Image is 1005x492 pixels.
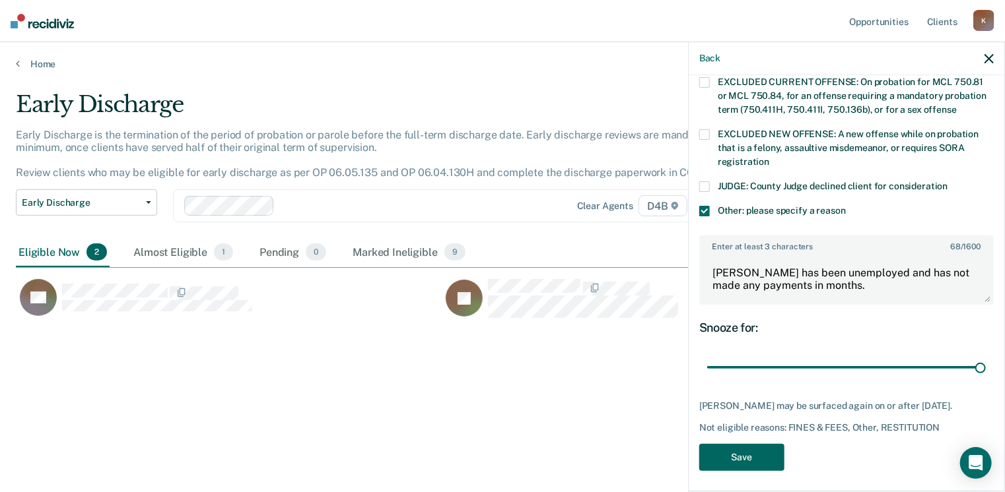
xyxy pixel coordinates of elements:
span: 68 [950,242,961,251]
span: Other: please specify a reason [718,205,846,216]
p: Early Discharge is the termination of the period of probation or parole before the full-term disc... [16,129,726,179]
span: 1 [214,243,233,261]
a: Home [16,58,989,70]
div: Snooze for: [699,321,994,335]
span: JUDGE: County Judge declined client for consideration [718,181,948,191]
span: 2 [87,243,107,261]
div: Almost Eligible [131,238,236,267]
span: D4B [639,195,687,216]
textarea: [PERSON_NAME] has been unemployed and has not made any payments in months. [701,255,992,303]
span: Early Discharge [22,197,141,208]
span: 0 [306,243,326,261]
div: [PERSON_NAME] may be surfaced again on or after [DATE]. [699,400,994,412]
span: / 1600 [950,242,981,251]
button: Save [699,444,784,471]
div: Marked Ineligible [350,238,468,267]
div: K [973,10,994,31]
div: Pending [257,238,329,267]
img: Recidiviz [11,14,74,28]
label: Enter at least 3 characters [701,237,992,251]
span: 9 [444,243,466,261]
div: Early Discharge [16,91,770,129]
span: EXCLUDED NEW OFFENSE: A new offense while on probation that is a felony, assaultive misdemeanor, ... [718,129,979,167]
div: Not eligible reasons: FINES & FEES, Other, RESTITUTION [699,422,994,433]
span: EXCLUDED CURRENT OFFENSE: On probation for MCL 750.81 or MCL 750.84, for an offense requiring a m... [718,77,987,115]
div: CaseloadOpportunityCell-0820269 [16,278,442,331]
div: CaseloadOpportunityCell-0530315 [442,278,868,331]
button: Back [699,53,720,64]
div: Open Intercom Messenger [960,447,992,479]
div: Eligible Now [16,238,110,267]
div: Clear agents [577,200,633,212]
